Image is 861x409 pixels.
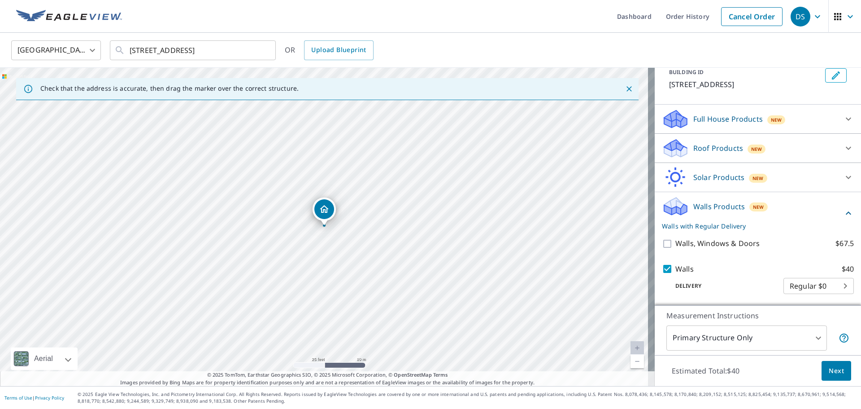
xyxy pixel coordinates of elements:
[666,325,827,351] div: Primary Structure Only
[842,264,854,275] p: $40
[16,10,122,23] img: EV Logo
[791,7,810,26] div: DS
[835,238,854,249] p: $67.5
[662,167,854,188] div: Solar ProductsNew
[662,108,854,130] div: Full House ProductsNew
[666,310,849,321] p: Measurement Instructions
[4,395,64,400] p: |
[829,365,844,377] span: Next
[304,40,373,60] a: Upload Blueprint
[631,341,644,355] a: Current Level 20, Zoom In Disabled
[78,391,857,405] p: © 2025 Eagle View Technologies, Inc. and Pictometry International Corp. All Rights Reserved. Repo...
[207,371,448,379] span: © 2025 TomTom, Earthstar Geographics SIO, © 2025 Microsoft Corporation, ©
[825,68,847,83] button: Edit building 1
[693,114,763,124] p: Full House Products
[40,84,299,92] p: Check that the address is accurate, then drag the marker over the correct structure.
[623,83,635,95] button: Close
[669,79,822,90] p: [STREET_ADDRESS]
[675,238,760,249] p: Walls, Windows & Doors
[311,44,366,56] span: Upload Blueprint
[313,198,336,225] div: Dropped pin, building 1, Residential property, 1211 23rd St Rockford, IL 61108
[752,175,764,182] span: New
[4,395,32,401] a: Terms of Use
[693,172,744,183] p: Solar Products
[771,116,782,123] span: New
[669,68,704,76] p: BUILDING ID
[631,355,644,368] a: Current Level 20, Zoom Out
[753,203,764,211] span: New
[693,143,743,154] p: Roof Products
[130,38,257,63] input: Search by address or latitude-longitude
[662,196,854,231] div: Walls ProductsNewWalls with Regular Delivery
[822,361,851,381] button: Next
[433,371,448,378] a: Terms
[31,347,56,370] div: Aerial
[11,347,78,370] div: Aerial
[662,221,843,231] p: Walls with Regular Delivery
[783,273,854,299] div: Regular $0
[662,137,854,159] div: Roof ProductsNew
[35,395,64,401] a: Privacy Policy
[11,38,101,63] div: [GEOGRAPHIC_DATA]
[675,264,694,275] p: Walls
[665,361,747,381] p: Estimated Total: $40
[394,371,431,378] a: OpenStreetMap
[662,282,783,290] p: Delivery
[751,145,762,153] span: New
[693,201,745,212] p: Walls Products
[285,40,374,60] div: OR
[721,7,783,26] a: Cancel Order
